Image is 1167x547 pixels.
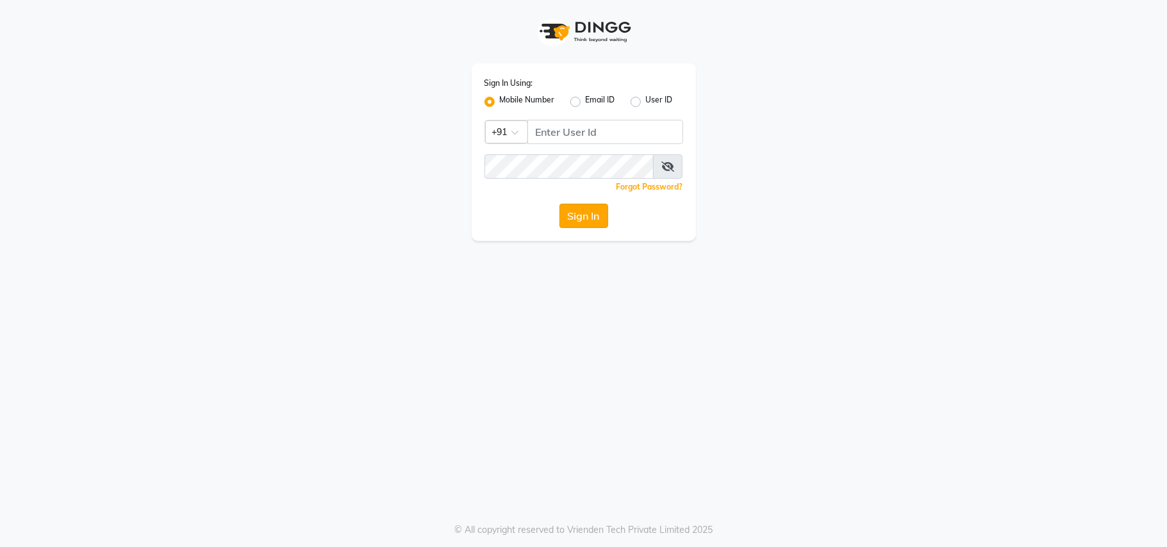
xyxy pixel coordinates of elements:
a: Forgot Password? [617,182,683,192]
label: Mobile Number [500,94,555,110]
input: Username [527,120,683,144]
button: Sign In [559,204,608,228]
img: logo1.svg [533,13,635,51]
input: Username [484,154,654,179]
label: Email ID [586,94,615,110]
label: Sign In Using: [484,78,533,89]
label: User ID [646,94,673,110]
